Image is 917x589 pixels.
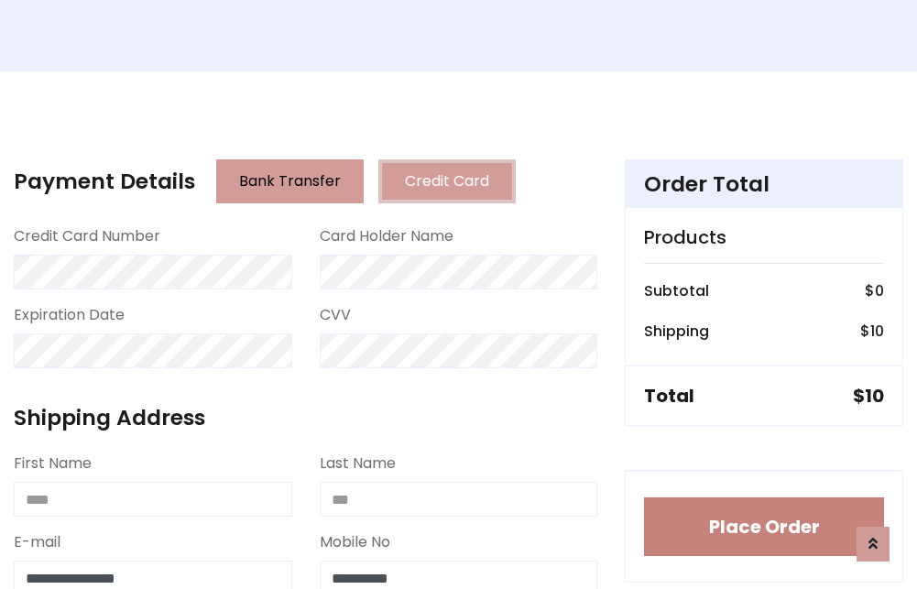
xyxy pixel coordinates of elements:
[865,282,884,300] h6: $
[644,171,884,197] h4: Order Total
[216,159,364,203] button: Bank Transfer
[860,322,884,340] h6: $
[14,304,125,326] label: Expiration Date
[853,385,884,407] h5: $
[644,322,709,340] h6: Shipping
[320,531,390,553] label: Mobile No
[870,321,884,342] span: 10
[644,226,884,248] h5: Products
[14,453,92,474] label: First Name
[14,169,195,194] h4: Payment Details
[865,383,884,409] span: 10
[644,385,694,407] h5: Total
[320,225,453,247] label: Card Holder Name
[644,497,884,556] button: Place Order
[14,225,160,247] label: Credit Card Number
[644,282,709,300] h6: Subtotal
[320,304,351,326] label: CVV
[320,453,396,474] label: Last Name
[875,280,884,301] span: 0
[14,405,597,431] h4: Shipping Address
[14,531,60,553] label: E-mail
[378,159,516,203] button: Credit Card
